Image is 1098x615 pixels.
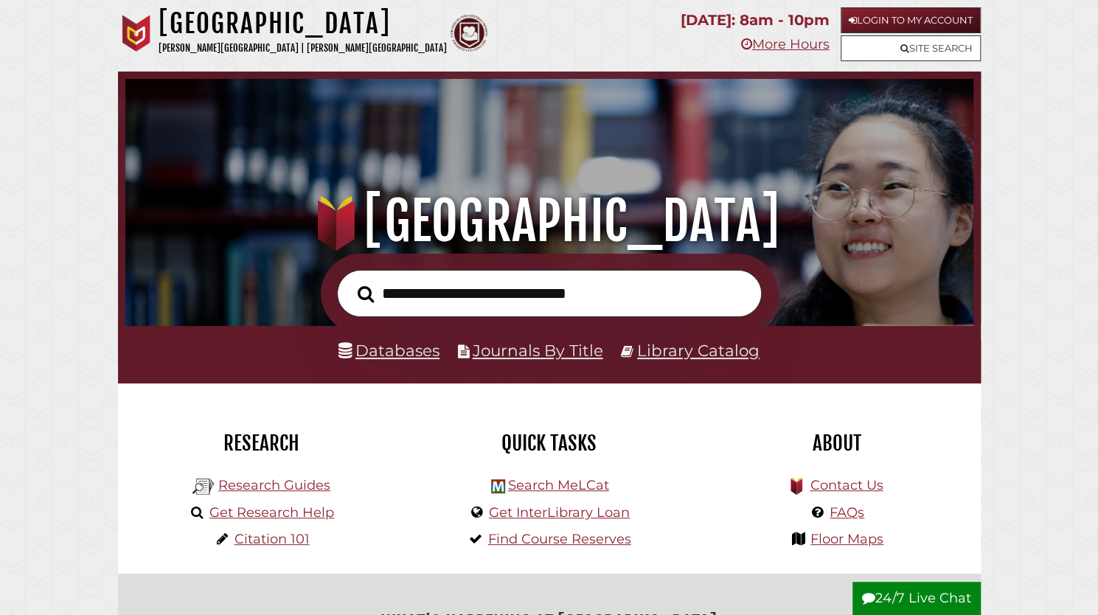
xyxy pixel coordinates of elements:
img: Calvin University [118,15,155,52]
p: [DATE]: 8am - 10pm [681,7,830,33]
a: Find Course Reserves [488,531,631,547]
p: [PERSON_NAME][GEOGRAPHIC_DATA] | [PERSON_NAME][GEOGRAPHIC_DATA] [159,40,447,57]
a: Floor Maps [810,531,883,547]
a: Library Catalog [637,341,760,360]
a: Research Guides [218,477,330,493]
i: Search [358,285,374,303]
a: Journals By Title [473,341,603,360]
h1: [GEOGRAPHIC_DATA] [142,189,956,254]
a: FAQs [830,504,864,521]
a: Citation 101 [234,531,310,547]
a: Site Search [841,35,981,61]
img: Calvin Theological Seminary [451,15,487,52]
a: Get InterLibrary Loan [489,504,630,521]
h1: [GEOGRAPHIC_DATA] [159,7,447,40]
h2: About [704,431,970,456]
img: Hekman Library Logo [192,476,215,498]
h2: Quick Tasks [417,431,682,456]
a: More Hours [741,36,830,52]
a: Search MeLCat [507,477,608,493]
a: Login to My Account [841,7,981,33]
h2: Research [129,431,395,456]
img: Hekman Library Logo [491,479,505,493]
a: Contact Us [810,477,883,493]
a: Get Research Help [209,504,334,521]
a: Databases [338,341,439,360]
button: Search [350,282,381,307]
